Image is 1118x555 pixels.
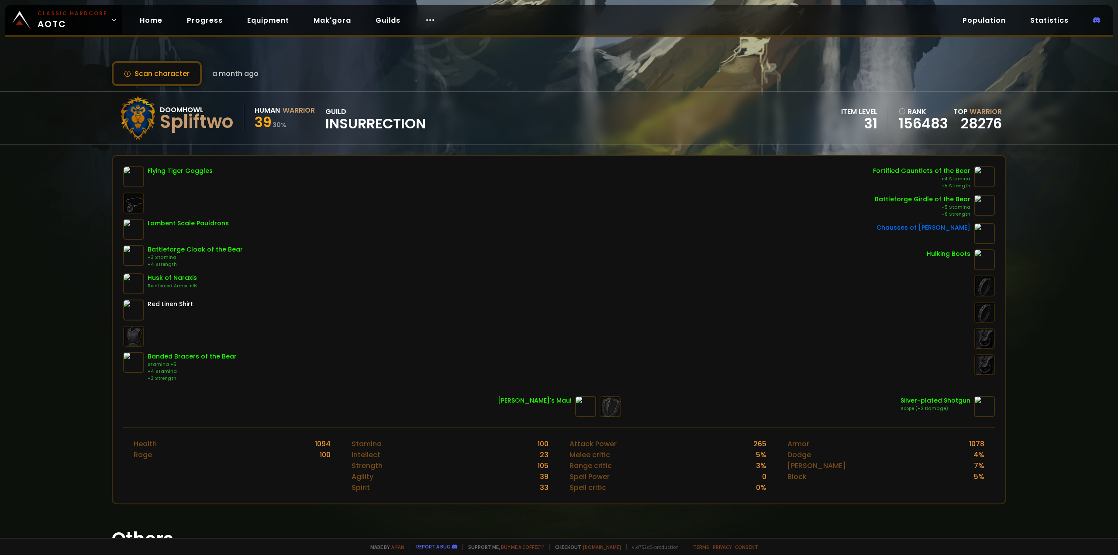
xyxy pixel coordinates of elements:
[148,352,237,361] div: Banded Bracers of the Bear
[325,117,426,130] span: Insurrection
[873,166,970,176] div: Fortified Gauntlets of the Bear
[969,438,984,449] div: 1078
[876,223,970,232] div: Chausses of [PERSON_NAME]
[307,11,358,29] a: Mak'gora
[583,544,621,550] a: [DOMAIN_NAME]
[540,482,549,493] div: 33
[148,300,193,309] div: Red Linen Shirt
[875,195,970,204] div: Battleforge Girdle of the Bear
[273,121,286,129] small: 30 %
[123,245,144,266] img: item-6593
[462,544,544,550] span: Support me,
[1023,11,1076,29] a: Statistics
[148,368,237,375] div: +4 Stamina
[974,396,995,417] img: item-4379
[352,471,373,482] div: Agility
[787,471,807,482] div: Block
[540,449,549,460] div: 23
[5,5,122,35] a: Classic HardcoreAOTC
[787,449,811,460] div: Dodge
[899,106,948,117] div: rank
[148,361,237,368] div: Stamina +5
[538,438,549,449] div: 100
[212,68,259,79] span: a month ago
[123,273,144,294] img: item-4448
[315,438,331,449] div: 1094
[498,396,572,405] div: [PERSON_NAME]'s Maul
[756,449,766,460] div: 5 %
[549,544,621,550] span: Checkout
[148,245,243,254] div: Battleforge Cloak of the Bear
[133,11,169,29] a: Home
[38,10,107,17] small: Classic Hardcore
[973,449,984,460] div: 4 %
[325,106,426,130] div: guild
[899,117,948,130] a: 156483
[134,449,152,460] div: Rage
[569,460,612,471] div: Range critic
[38,10,107,31] span: AOTC
[756,460,766,471] div: 3 %
[713,544,732,550] a: Privacy
[123,219,144,240] img: item-4705
[255,112,272,132] span: 39
[569,482,606,493] div: Spell critic
[352,460,383,471] div: Strength
[974,471,984,482] div: 5 %
[762,471,766,482] div: 0
[956,11,1013,29] a: Population
[974,166,995,187] img: item-9813
[873,176,970,183] div: +4 Stamina
[575,396,596,417] img: item-2058
[756,482,766,493] div: 0 %
[693,544,709,550] a: Terms
[873,183,970,190] div: +5 Strength
[961,114,1002,133] a: 28276
[160,115,233,128] div: Spliftwo
[841,117,877,130] div: 31
[123,352,144,373] img: item-9837
[365,544,404,550] span: Made by
[112,525,1006,553] h1: Others
[148,375,237,382] div: +3 Strength
[255,105,280,116] div: Human
[369,11,407,29] a: Guilds
[953,106,1002,117] div: Top
[569,438,617,449] div: Attack Power
[148,261,243,268] div: +4 Strength
[753,438,766,449] div: 265
[974,460,984,471] div: 7 %
[123,166,144,187] img: item-4368
[875,211,970,218] div: +6 Strength
[416,543,450,550] a: Report a bug
[540,471,549,482] div: 39
[787,460,846,471] div: [PERSON_NAME]
[148,283,197,290] div: Reinforced Armor +16
[569,471,610,482] div: Spell Power
[123,300,144,321] img: item-2575
[148,219,229,228] div: Lambent Scale Pauldrons
[320,449,331,460] div: 100
[352,482,370,493] div: Spirit
[735,544,758,550] a: Consent
[148,254,243,261] div: +3 Stamina
[787,438,809,449] div: Armor
[160,104,233,115] div: Doomhowl
[626,544,679,550] span: v. d752d5 - production
[970,107,1002,117] span: Warrior
[391,544,404,550] a: a fan
[569,449,610,460] div: Melee critic
[180,11,230,29] a: Progress
[283,105,315,116] div: Warrior
[148,166,213,176] div: Flying Tiger Goggles
[974,195,995,216] img: item-6594
[501,544,544,550] a: Buy me a coffee
[352,449,380,460] div: Intellect
[134,438,157,449] div: Health
[841,106,877,117] div: item level
[240,11,296,29] a: Equipment
[875,204,970,211] div: +5 Stamina
[901,396,970,405] div: Silver-plated Shotgun
[112,61,202,86] button: Scan character
[352,438,382,449] div: Stamina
